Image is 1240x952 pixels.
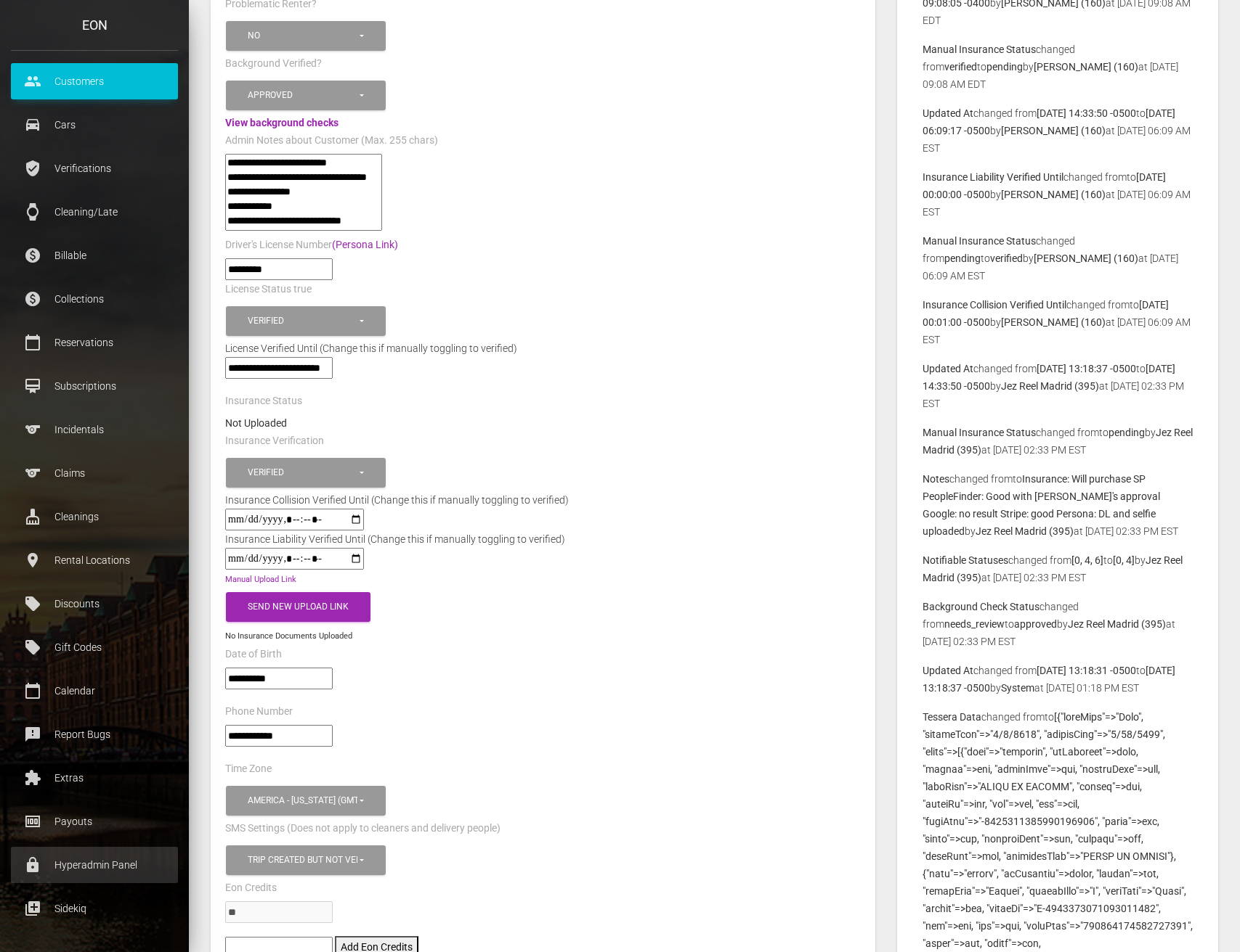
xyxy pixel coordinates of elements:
p: changed from to by at [DATE] 02:33 PM EST [923,598,1193,650]
a: money Payouts [11,803,178,840]
b: needs_review [944,618,1005,630]
div: License Verified Until (Change this if manually toggling to verified) [214,340,872,357]
label: Insurance Verification [225,434,324,448]
p: Billable [22,245,167,266]
a: Manual Upload Link [225,575,296,584]
button: No [226,21,386,51]
b: Insurance Liability Verified Until [923,171,1063,183]
p: Claims [22,462,167,484]
b: [0, 4] [1113,554,1135,566]
p: Payouts [22,811,167,832]
a: queue Sidekiq [11,890,178,927]
b: pending [944,253,981,264]
b: Notifiable Statuses [923,554,1008,566]
b: Manual Insurance Status [923,44,1036,55]
b: Jez Reel Madrid (395) [1001,380,1099,392]
a: calendar_today Calendar [11,673,178,709]
small: No Insurance Documents Uploaded [225,631,352,641]
a: calendar_today Reservations [11,324,178,361]
a: paid Collections [11,281,178,317]
a: View background checks [225,117,339,128]
b: Jez Reel Madrid (395) [976,525,1074,537]
b: [DATE] 13:18:37 -0500 [1037,363,1136,374]
p: Customers [22,70,167,92]
b: Background Check Status [923,601,1040,612]
b: [DATE] 13:18:31 -0500 [1037,665,1136,676]
p: changed from to by at [DATE] 06:09 AM EST [923,296,1193,348]
label: Background Verified? [225,57,322,71]
b: verified [944,61,977,73]
p: Collections [22,288,167,310]
b: Notes [923,473,949,485]
p: Rental Locations [22,549,167,571]
b: verified [990,253,1023,264]
strong: Not Uploaded [225,417,287,429]
button: Verified [226,458,386,488]
p: Incidentals [22,419,167,440]
label: Phone Number [225,705,293,719]
a: feedback Report Bugs [11,716,178,752]
p: changed from to by at [DATE] 02:33 PM EST [923,424,1193,459]
a: sports Incidentals [11,411,178,448]
b: Manual Insurance Status [923,427,1036,438]
p: changed from to by at [DATE] 09:08 AM EDT [923,41,1193,93]
p: changed from to by at [DATE] 02:33 PM EST [923,551,1193,586]
a: drive_eta Cars [11,107,178,143]
button: Verified [226,306,386,336]
div: Insurance Liability Verified Until (Change this if manually toggling to verified) [214,530,576,548]
p: Cleanings [22,506,167,528]
label: Date of Birth [225,647,282,662]
div: Insurance Collision Verified Until (Change this if manually toggling to verified) [214,491,580,509]
p: Cars [22,114,167,136]
b: pending [986,61,1023,73]
a: extension Extras [11,760,178,796]
label: SMS Settings (Does not apply to cleaners and delivery people) [225,821,501,836]
p: Sidekiq [22,898,167,919]
b: [PERSON_NAME] (160) [1001,316,1106,328]
p: changed from to by at [DATE] 06:09 AM EST [923,232,1193,284]
a: watch Cleaning/Late [11,194,178,230]
b: Updated At [923,363,973,374]
label: Insurance Status [225,394,302,409]
div: Trip created but not verified , Customer is verified and trip is set to go [248,854,357,866]
b: [PERSON_NAME] (160) [1001,189,1106,200]
label: License Status true [225,282,312,297]
p: changed from to by at [DATE] 02:33 PM EST [923,360,1193,412]
p: Discounts [22,593,167,615]
p: Gift Codes [22,636,167,658]
b: [0, 4, 6] [1071,554,1103,566]
p: Verifications [22,157,167,179]
p: changed from to by at [DATE] 01:18 PM EST [923,662,1193,697]
p: Hyperadmin Panel [22,854,167,876]
a: paid Billable [11,237,178,274]
p: changed from to by at [DATE] 06:09 AM EST [923,168,1193,221]
a: local_offer Discounts [11,586,178,622]
div: Verified [248,467,357,479]
p: Cleaning/Late [22,201,167,223]
b: [PERSON_NAME] (160) [1001,125,1106,136]
label: Time Zone [225,762,272,776]
p: Subscriptions [22,375,167,397]
b: Jez Reel Madrid (395) [1068,618,1166,630]
b: Updated At [923,665,973,676]
label: Admin Notes about Customer (Max. 255 chars) [225,134,438,148]
a: sports Claims [11,455,178,491]
b: Insurance: Will purchase SP PeopleFinder: Good with [PERSON_NAME]'s approval Google: no result St... [923,473,1160,537]
button: America - New York (GMT -05:00) [226,786,386,816]
a: people Customers [11,63,178,99]
a: lock Hyperadmin Panel [11,847,178,883]
div: America - [US_STATE] (GMT -05:00) [248,795,357,807]
b: Manual Insurance Status [923,235,1036,247]
a: local_offer Gift Codes [11,629,178,665]
p: Extras [22,767,167,789]
p: changed from to by at [DATE] 06:09 AM EST [923,104,1193,157]
b: pending [1109,427,1145,438]
b: approved [1014,618,1057,630]
button: Trip created but not verified, Customer is verified and trip is set to go [226,845,386,875]
button: Approved [226,81,386,110]
label: Driver's License Number [225,238,398,253]
b: Tessera Data [923,711,981,723]
b: Insurance Collision Verified Until [923,299,1066,311]
div: Verified [248,315,357,327]
b: Updated At [923,107,973,119]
